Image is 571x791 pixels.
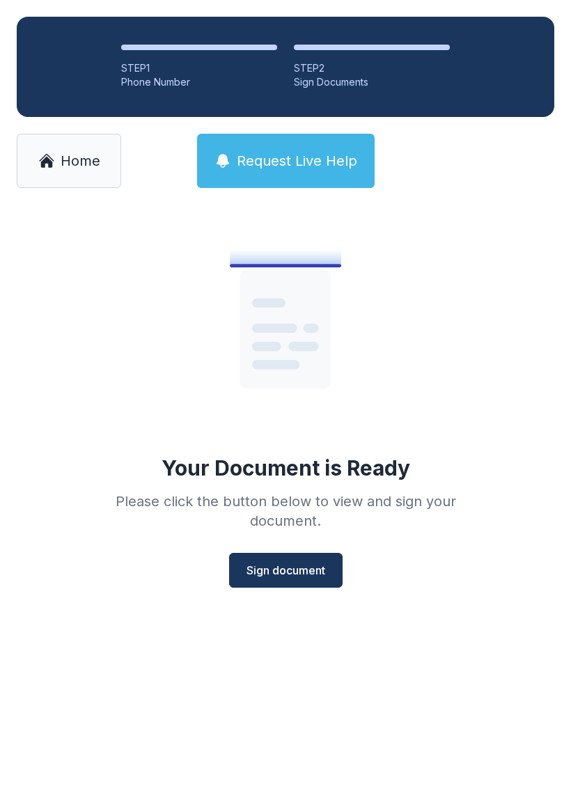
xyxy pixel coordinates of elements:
div: Phone Number [121,75,277,89]
div: Your Document is Ready [162,455,410,480]
div: Sign Documents [294,75,450,89]
span: Request Live Help [237,151,357,171]
div: Please click the button below to view and sign your document. [85,492,486,531]
div: STEP 1 [121,61,277,75]
div: STEP 2 [294,61,450,75]
span: Sign document [247,562,325,579]
span: Home [61,151,100,171]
